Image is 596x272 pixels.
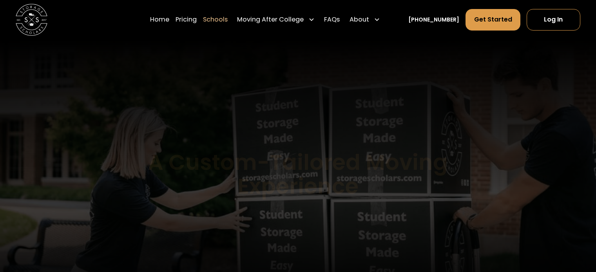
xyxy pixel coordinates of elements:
[203,9,228,31] a: Schools
[408,16,459,24] a: [PHONE_NUMBER]
[237,15,304,24] div: Moving After College
[109,151,487,198] h1: A Custom-Tailored Moving Experience
[527,9,580,30] a: Log In
[234,9,318,31] div: Moving After College
[350,15,369,24] div: About
[176,9,197,31] a: Pricing
[346,9,383,31] div: About
[324,9,340,31] a: FAQs
[16,4,47,36] img: Storage Scholars main logo
[150,9,169,31] a: Home
[466,9,520,30] a: Get Started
